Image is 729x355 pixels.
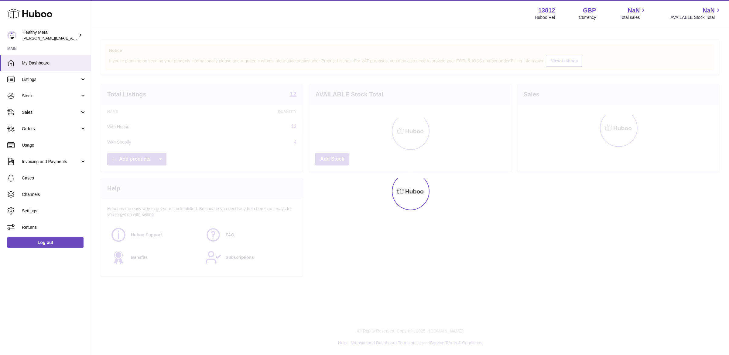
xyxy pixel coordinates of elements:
strong: 13812 [538,6,555,15]
span: NaN [703,6,715,15]
span: Invoicing and Payments [22,159,80,165]
span: My Dashboard [22,60,86,66]
a: NaN Total sales [620,6,647,20]
img: jose@healthy-metal.com [7,31,16,40]
div: Healthy Metal [22,30,77,41]
span: NaN [628,6,640,15]
span: Returns [22,224,86,230]
div: Currency [579,15,596,20]
strong: GBP [583,6,596,15]
a: NaN AVAILABLE Stock Total [670,6,722,20]
span: Usage [22,142,86,148]
span: Settings [22,208,86,214]
span: Cases [22,175,86,181]
span: Listings [22,77,80,82]
span: [PERSON_NAME][EMAIL_ADDRESS][DOMAIN_NAME] [22,36,122,40]
span: Sales [22,110,80,115]
span: AVAILABLE Stock Total [670,15,722,20]
span: Channels [22,192,86,197]
span: Total sales [620,15,647,20]
a: Log out [7,237,84,248]
span: Orders [22,126,80,132]
span: Stock [22,93,80,99]
div: Huboo Ref [535,15,555,20]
